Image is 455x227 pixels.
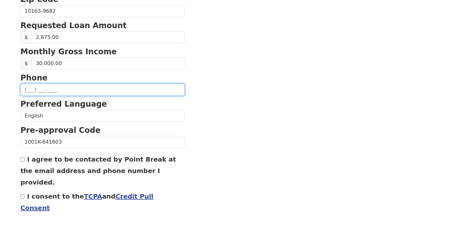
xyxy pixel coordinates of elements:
[20,57,32,70] span: $
[20,193,153,212] label: I consent to the and
[20,84,185,96] input: (___) ___-____
[20,73,48,82] strong: Phone
[20,31,32,43] span: $
[20,155,176,186] label: I agree to be contacted by Point Break at the email address and phone number I provided.
[20,46,185,57] p: Monthly Gross Income
[20,21,127,30] strong: Requested Loan Amount
[20,5,185,17] input: Zip Code
[32,57,185,70] input: Monthly Gross Income
[20,100,107,109] strong: Preferred Language
[84,193,102,200] a: TCPA
[20,136,185,148] input: Pre-approval Code
[20,126,101,135] strong: Pre-approval Code
[32,31,185,43] input: Requested Loan Amount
